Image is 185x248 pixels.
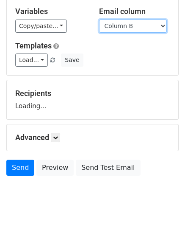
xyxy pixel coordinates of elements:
[15,20,67,33] a: Copy/paste...
[15,89,170,98] h5: Recipients
[15,7,86,16] h5: Variables
[6,160,34,176] a: Send
[143,207,185,248] iframe: Chat Widget
[15,41,52,50] a: Templates
[99,7,170,16] h5: Email column
[36,160,74,176] a: Preview
[61,54,83,67] button: Save
[76,160,140,176] a: Send Test Email
[15,133,170,142] h5: Advanced
[15,89,170,111] div: Loading...
[15,54,48,67] a: Load...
